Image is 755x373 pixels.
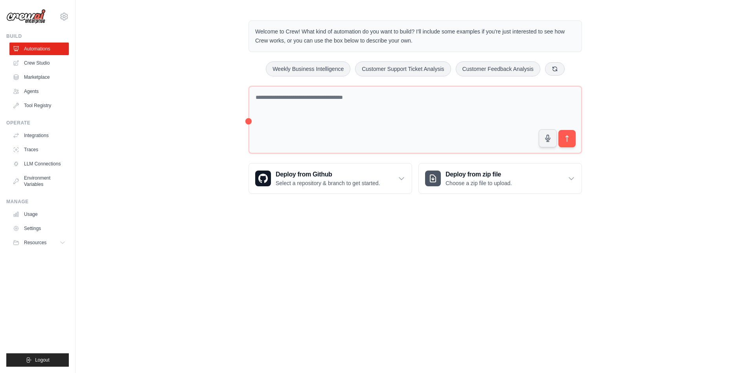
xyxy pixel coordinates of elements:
img: Logo [6,9,46,24]
p: Choose a zip file to upload. [446,179,512,187]
h3: Deploy from Github [276,170,380,179]
button: Customer Support Ticket Analysis [355,61,451,76]
button: Weekly Business Intelligence [266,61,350,76]
button: Resources [9,236,69,249]
p: Select a repository & branch to get started. [276,179,380,187]
div: Manage [6,199,69,205]
a: LLM Connections [9,158,69,170]
a: Usage [9,208,69,221]
button: Logout [6,353,69,367]
h3: Deploy from zip file [446,170,512,179]
a: Crew Studio [9,57,69,69]
a: Agents [9,85,69,98]
a: Traces [9,143,69,156]
a: Settings [9,222,69,235]
a: Tool Registry [9,99,69,112]
a: Integrations [9,129,69,142]
div: Build [6,33,69,39]
a: Automations [9,43,69,55]
span: Logout [35,357,50,363]
a: Environment Variables [9,172,69,191]
p: Welcome to Crew! What kind of automation do you want to build? I'll include some examples if you'... [255,27,575,45]
a: Marketplace [9,71,69,84]
button: Customer Feedback Analysis [456,61,540,76]
span: Resources [24,239,46,246]
div: Operate [6,120,69,126]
